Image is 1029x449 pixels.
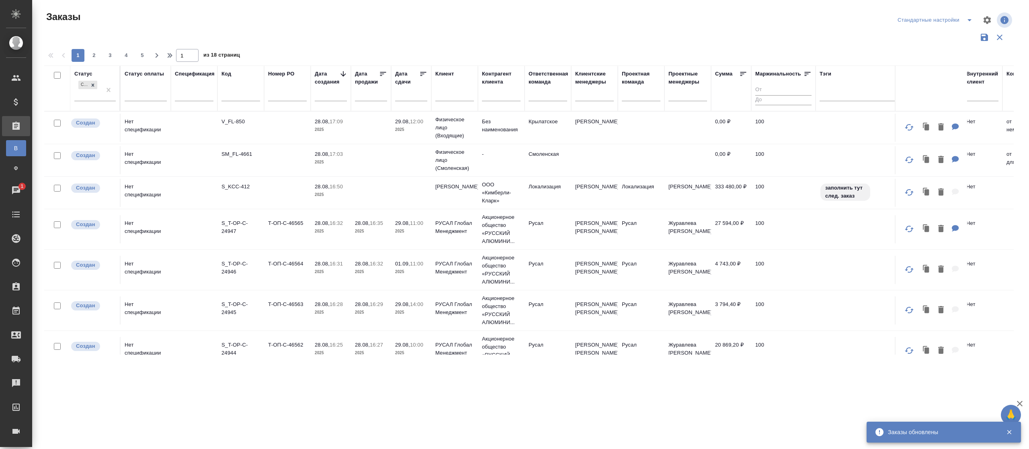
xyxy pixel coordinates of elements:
[203,50,240,62] span: из 18 страниц
[435,70,454,78] div: Клиент
[395,301,410,307] p: 29.08,
[410,261,423,267] p: 11:00
[571,215,618,243] td: [PERSON_NAME] [PERSON_NAME]
[997,12,1014,28] span: Посмотреть информацию
[121,296,171,325] td: Нет спецификации
[370,301,383,307] p: 16:29
[355,308,387,316] p: 2025
[571,337,618,365] td: [PERSON_NAME] [PERSON_NAME]
[355,227,387,235] p: 2025
[571,179,618,207] td: [PERSON_NAME]
[978,10,997,30] span: Настроить таблицу
[900,183,919,202] button: Обновить
[410,342,423,348] p: 10:00
[315,349,347,357] p: 2025
[264,337,311,365] td: Т-ОП-С-46562
[618,215,664,243] td: Русал
[70,150,116,161] div: Выставляется автоматически при создании заказа
[221,341,260,357] p: S_T-OP-C-24944
[900,118,919,137] button: Обновить
[711,256,751,284] td: 4 743,00 ₽
[482,335,521,367] p: Акционерное общество «РУССКИЙ АЛЮМИНИ...
[525,179,571,207] td: Локализация
[175,70,215,78] div: Спецификация
[482,150,521,158] p: -
[315,308,347,316] p: 2025
[121,256,171,284] td: Нет спецификации
[919,302,934,318] button: Клонировать
[88,49,100,62] button: 2
[136,51,149,59] span: 5
[315,342,330,348] p: 28.08,
[76,220,95,229] p: Создан
[919,221,934,237] button: Клонировать
[121,179,171,207] td: Нет спецификации
[221,118,260,126] p: V_FL-850
[44,10,80,23] span: Заказы
[966,341,998,349] p: Нет
[315,191,347,199] p: 2025
[76,302,95,310] p: Создан
[315,301,330,307] p: 28.08,
[120,51,133,59] span: 4
[435,183,474,191] p: [PERSON_NAME]
[70,341,116,352] div: Выставляется автоматически при создании заказа
[571,296,618,325] td: [PERSON_NAME] [PERSON_NAME]
[435,148,474,172] p: Физическое лицо (Смоленская)
[664,256,711,284] td: Журавлева [PERSON_NAME]
[966,219,998,227] p: Нет
[76,119,95,127] p: Создан
[820,70,831,78] div: Тэги
[966,70,998,86] div: Внутренний клиент
[966,150,998,158] p: Нет
[88,51,100,59] span: 2
[315,261,330,267] p: 28.08,
[120,49,133,62] button: 4
[410,301,423,307] p: 14:00
[136,49,149,62] button: 5
[370,342,383,348] p: 16:27
[268,70,294,78] div: Номер PO
[482,118,521,134] p: Без наименования
[395,70,419,86] div: Дата сдачи
[664,179,711,207] td: [PERSON_NAME]
[435,116,474,140] p: Физическое лицо (Входящие)
[482,181,521,205] p: ООО «Кимберли-Кларк»
[330,151,343,157] p: 17:03
[711,215,751,243] td: 27 594,00 ₽
[571,256,618,284] td: [PERSON_NAME] [PERSON_NAME]
[820,183,908,202] div: заполнить тут след. заказ
[825,184,865,200] p: заполнить тут след. заказ
[664,215,711,243] td: Журавлева [PERSON_NAME]
[395,308,427,316] p: 2025
[755,85,812,95] input: От
[751,337,816,365] td: 100
[755,70,801,78] div: Маржинальность
[410,220,423,226] p: 11:00
[919,184,934,201] button: Клонировать
[330,220,343,226] p: 16:32
[934,119,948,136] button: Удалить
[221,150,260,158] p: SM_FL-4661
[355,261,370,267] p: 28.08,
[410,118,423,124] p: 12:00
[900,260,919,279] button: Обновить
[355,349,387,357] p: 2025
[330,261,343,267] p: 16:31
[618,179,664,207] td: Локализация
[966,118,998,126] p: Нет
[104,49,117,62] button: 3
[618,296,664,325] td: Русал
[888,428,994,436] div: Заказы обновлены
[525,256,571,284] td: Русал
[751,215,816,243] td: 100
[934,184,948,201] button: Удалить
[121,215,171,243] td: Нет спецификации
[664,296,711,325] td: Журавлева [PERSON_NAME]
[966,260,998,268] p: Нет
[618,256,664,284] td: Русал
[711,179,751,207] td: 333 480,00 ₽
[715,70,732,78] div: Сумма
[529,70,568,86] div: Ответственная команда
[919,261,934,278] button: Клонировать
